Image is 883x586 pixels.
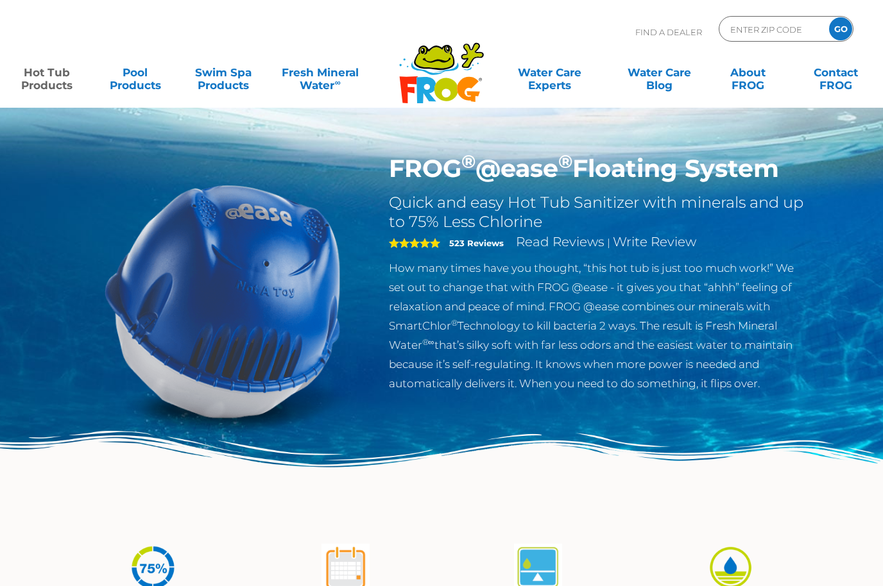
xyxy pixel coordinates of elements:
a: Swim SpaProducts [189,60,258,85]
a: ContactFROG [802,60,870,85]
sup: ® [461,150,476,172]
span: 5 [389,238,440,248]
a: Water CareBlog [625,60,694,85]
img: Frog Products Logo [392,26,491,104]
a: Fresh MineralWater∞ [277,60,363,85]
a: Read Reviews [516,234,604,249]
a: Hot TubProducts [13,60,81,85]
p: How many times have you thought, “this hot tub is just too much work!” We set out to change that ... [389,258,808,393]
sup: ®∞ [422,337,434,347]
a: AboutFROG [714,60,782,85]
a: Water CareExperts [494,60,606,85]
span: | [607,237,610,249]
h1: FROG @ease Floating System [389,154,808,183]
p: Find A Dealer [635,16,702,48]
img: hot-tub-product-atease-system.png [76,154,370,448]
a: PoolProducts [101,60,169,85]
sup: ® [451,318,458,328]
h2: Quick and easy Hot Tub Sanitizer with minerals and up to 75% Less Chlorine [389,193,808,231]
sup: ® [558,150,572,172]
a: Write Review [613,234,696,249]
strong: 523 Reviews [449,238,504,248]
input: GO [829,17,852,40]
sup: ∞ [334,78,340,87]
